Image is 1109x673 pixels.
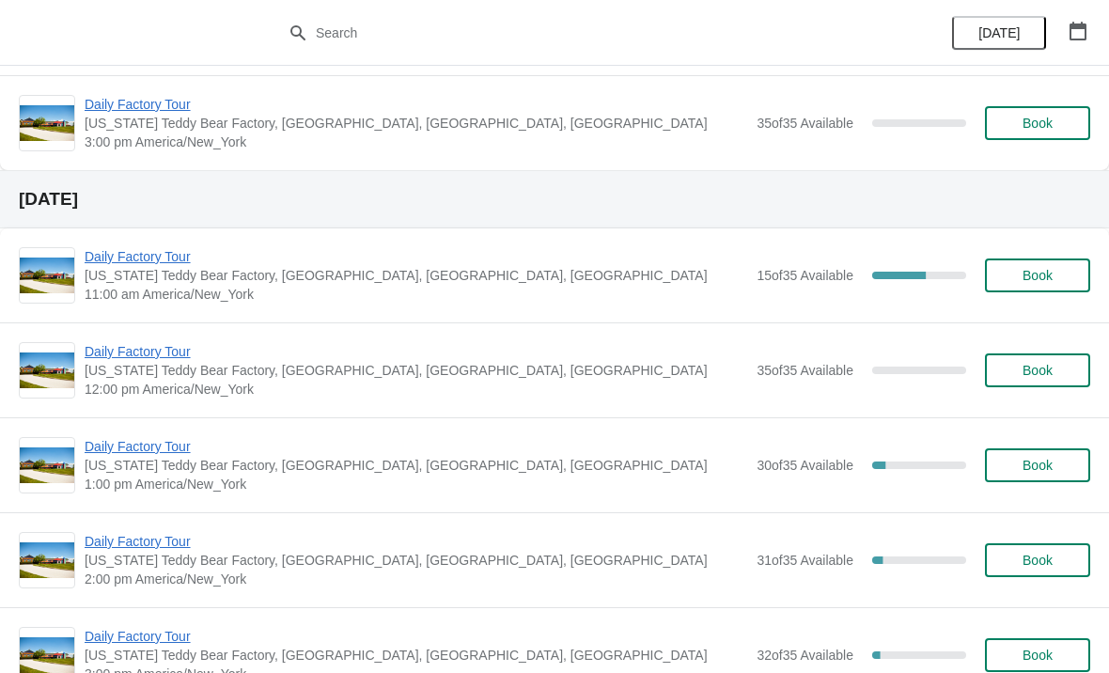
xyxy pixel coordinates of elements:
span: 3:00 pm America/New_York [85,133,747,151]
span: Book [1023,458,1053,473]
span: Book [1023,553,1053,568]
span: Daily Factory Tour [85,627,747,646]
button: Book [985,258,1090,292]
button: [DATE] [952,16,1046,50]
img: Daily Factory Tour | Vermont Teddy Bear Factory, Shelburne Road, Shelburne, VT, USA | 3:00 pm Ame... [20,105,74,142]
span: [US_STATE] Teddy Bear Factory, [GEOGRAPHIC_DATA], [GEOGRAPHIC_DATA], [GEOGRAPHIC_DATA] [85,551,747,570]
button: Book [985,638,1090,672]
span: Book [1023,648,1053,663]
input: Search [315,16,832,50]
span: 35 of 35 Available [757,116,853,131]
span: [US_STATE] Teddy Bear Factory, [GEOGRAPHIC_DATA], [GEOGRAPHIC_DATA], [GEOGRAPHIC_DATA] [85,114,747,133]
span: Daily Factory Tour [85,342,747,361]
span: 12:00 pm America/New_York [85,380,747,399]
img: Daily Factory Tour | Vermont Teddy Bear Factory, Shelburne Road, Shelburne, VT, USA | 12:00 pm Am... [20,352,74,389]
button: Book [985,543,1090,577]
span: 32 of 35 Available [757,648,853,663]
span: 31 of 35 Available [757,553,853,568]
span: Daily Factory Tour [85,95,747,114]
span: 30 of 35 Available [757,458,853,473]
h2: [DATE] [19,190,1090,209]
span: 2:00 pm America/New_York [85,570,747,588]
span: 15 of 35 Available [757,268,853,283]
span: [US_STATE] Teddy Bear Factory, [GEOGRAPHIC_DATA], [GEOGRAPHIC_DATA], [GEOGRAPHIC_DATA] [85,646,747,665]
img: Daily Factory Tour | Vermont Teddy Bear Factory, Shelburne Road, Shelburne, VT, USA | 1:00 pm Ame... [20,447,74,484]
span: [US_STATE] Teddy Bear Factory, [GEOGRAPHIC_DATA], [GEOGRAPHIC_DATA], [GEOGRAPHIC_DATA] [85,266,747,285]
button: Book [985,106,1090,140]
span: Daily Factory Tour [85,437,747,456]
img: Daily Factory Tour | Vermont Teddy Bear Factory, Shelburne Road, Shelburne, VT, USA | 11:00 am Am... [20,258,74,294]
span: Book [1023,268,1053,283]
span: 1:00 pm America/New_York [85,475,747,493]
span: 11:00 am America/New_York [85,285,747,304]
span: 35 of 35 Available [757,363,853,378]
span: Book [1023,363,1053,378]
button: Book [985,448,1090,482]
span: Daily Factory Tour [85,532,747,551]
img: Daily Factory Tour | Vermont Teddy Bear Factory, Shelburne Road, Shelburne, VT, USA | 2:00 pm Ame... [20,542,74,579]
span: [DATE] [978,25,1020,40]
span: [US_STATE] Teddy Bear Factory, [GEOGRAPHIC_DATA], [GEOGRAPHIC_DATA], [GEOGRAPHIC_DATA] [85,456,747,475]
span: Book [1023,116,1053,131]
span: [US_STATE] Teddy Bear Factory, [GEOGRAPHIC_DATA], [GEOGRAPHIC_DATA], [GEOGRAPHIC_DATA] [85,361,747,380]
button: Book [985,353,1090,387]
span: Daily Factory Tour [85,247,747,266]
